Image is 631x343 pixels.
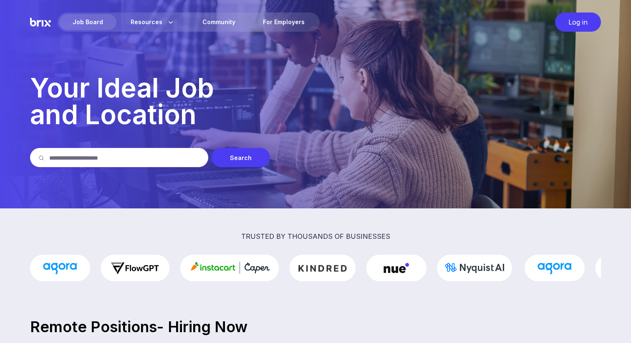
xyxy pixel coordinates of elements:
[117,14,188,30] div: Resources
[555,13,601,32] div: Log in
[59,14,116,30] div: Job Board
[189,14,249,30] a: Community
[212,148,270,167] div: Search
[250,14,318,30] a: For Employers
[551,13,601,32] a: Log in
[30,13,51,32] img: Brix Logo
[30,75,601,128] p: Your Ideal Job and Location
